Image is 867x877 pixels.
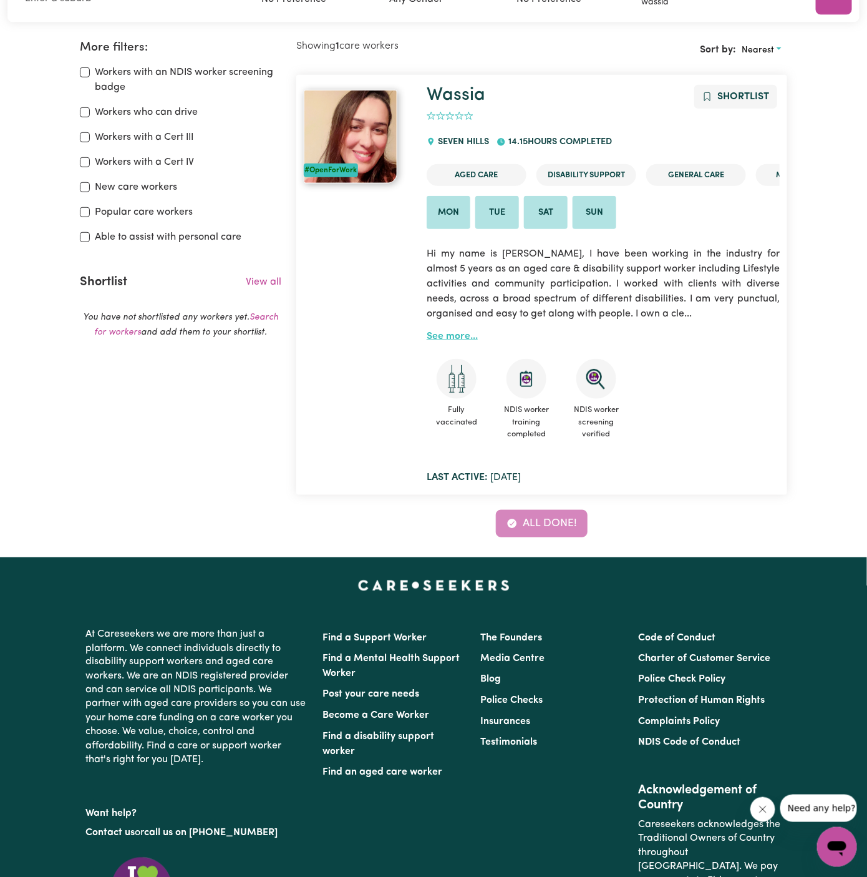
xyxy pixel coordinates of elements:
label: Able to assist with personal care [95,230,241,245]
iframe: Button to launch messaging window [817,827,857,867]
a: Charter of Customer Service [639,654,771,664]
div: 14.15 hours completed [496,125,619,159]
li: Available on Sat [524,196,568,230]
img: Care and support worker has received 2 doses of COVID-19 vaccine [437,359,477,399]
label: Workers with an NDIS worker screening badge [95,65,282,95]
a: call us on [PHONE_NUMBER] [144,828,278,838]
a: The Founders [480,633,542,643]
iframe: Close message [750,797,775,822]
a: Police Checks [480,696,543,706]
h2: Showing care workers [296,41,541,52]
label: Workers with a Cert IV [95,155,194,170]
p: At Careseekers we are more than just a platform. We connect individuals directly to disability su... [85,622,308,772]
p: Want help? [85,802,308,821]
a: Protection of Human Rights [639,696,765,706]
a: Code of Conduct [639,633,716,643]
div: SEVEN HILLS [427,125,496,159]
a: Find an aged care worker [322,768,442,778]
button: Sort search results [736,41,787,60]
button: Add to shortlist [694,85,777,109]
a: Contact us [85,828,135,838]
li: Available on Sun [573,196,616,230]
span: [DATE] [427,473,521,483]
label: Workers who can drive [95,105,198,120]
label: New care workers [95,180,177,195]
iframe: Message from company [780,795,857,822]
a: Find a Mental Health Support Worker [322,654,460,679]
li: Mental Health [756,164,856,186]
li: General Care [646,164,746,186]
span: Fully vaccinated [427,399,487,433]
li: Aged Care [427,164,526,186]
a: View all [246,277,281,287]
h2: Acknowledgement of Country [639,783,782,813]
li: Available on Tue [475,196,519,230]
span: Sort by: [700,45,736,55]
li: Disability Support [536,164,636,186]
a: Wassia#OpenForWork [304,90,412,184]
label: Popular care workers [95,205,193,220]
label: Workers with a Cert III [95,130,193,145]
a: Find a disability support worker [322,732,434,757]
img: CS Academy: Introduction to NDIS Worker Training course completed [506,359,546,399]
img: View Wassia's profile [304,90,397,184]
a: Media Centre [480,654,545,664]
p: Hi my name is [PERSON_NAME], I have been working in the industry for almost 5 years as an aged ca... [427,239,780,329]
span: Nearest [742,46,774,55]
a: Complaints Policy [639,717,720,727]
b: 1 [336,41,339,51]
a: Post your care needs [322,690,419,700]
a: Blog [480,675,501,685]
a: Become a Care Worker [322,711,429,721]
h2: Shortlist [80,275,127,290]
a: NDIS Code of Conduct [639,738,741,748]
a: Find a Support Worker [322,633,427,643]
a: Testimonials [480,738,537,748]
em: You have not shortlisted any workers yet. and add them to your shortlist. [83,313,279,337]
a: Police Check Policy [639,675,726,685]
span: NDIS worker screening verified [566,399,626,445]
li: Available on Mon [427,196,470,230]
div: #OpenForWork [304,164,357,177]
p: or [85,821,308,845]
span: NDIS worker training completed [496,399,556,445]
div: add rating by typing an integer from 0 to 5 or pressing arrow keys [427,109,473,124]
h2: More filters: [80,41,282,55]
a: Search for workers [94,313,279,337]
a: Insurances [480,717,530,727]
a: See more... [427,331,478,341]
img: NDIS Worker Screening Verified [576,359,616,399]
b: Last active: [427,473,488,483]
a: Wassia [427,86,485,104]
a: Careseekers home page [358,580,510,590]
span: Shortlist [717,92,769,102]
